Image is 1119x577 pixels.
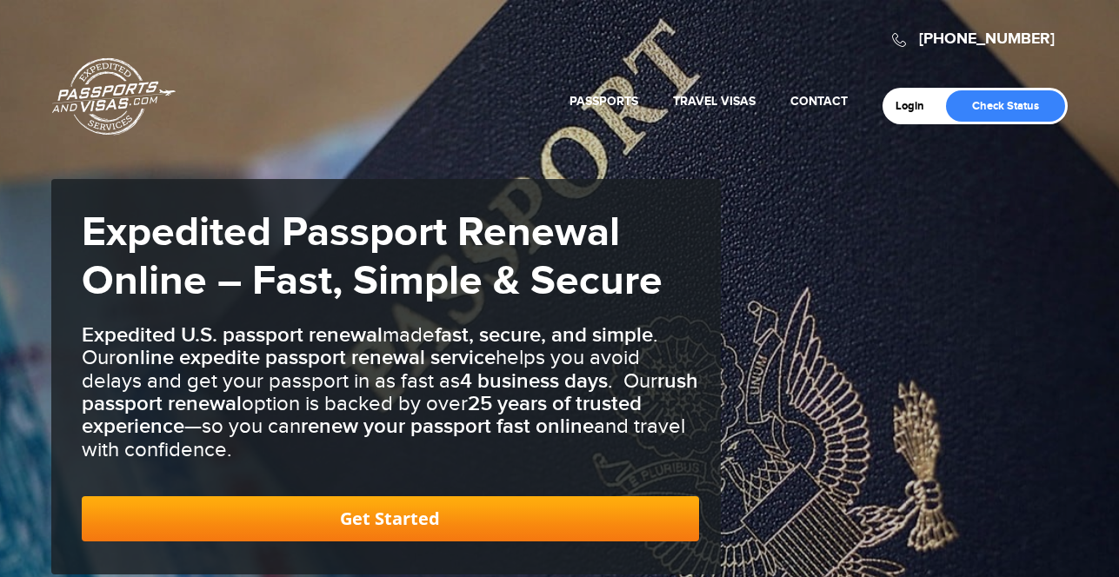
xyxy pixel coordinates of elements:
b: Expedited U.S. passport renewal [82,322,383,348]
a: Login [896,99,936,113]
b: fast, secure, and simple [435,322,653,348]
a: Travel Visas [673,94,756,109]
a: Passports [569,94,638,109]
a: Passports & [DOMAIN_NAME] [52,57,176,136]
a: Get Started [82,496,699,541]
b: online expedite passport renewal service [116,345,496,370]
b: rush passport renewal [82,368,698,416]
a: [PHONE_NUMBER] [919,30,1055,49]
strong: Expedited Passport Renewal Online – Fast, Simple & Secure [82,208,663,307]
b: 25 years of trusted experience [82,391,642,439]
b: 4 business days [460,368,608,394]
h3: made . Our helps you avoid delays and get your passport in as fast as . Our option is backed by o... [82,324,699,461]
b: renew your passport fast online [301,414,594,439]
a: Contact [790,94,848,109]
a: Check Status [946,90,1065,122]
